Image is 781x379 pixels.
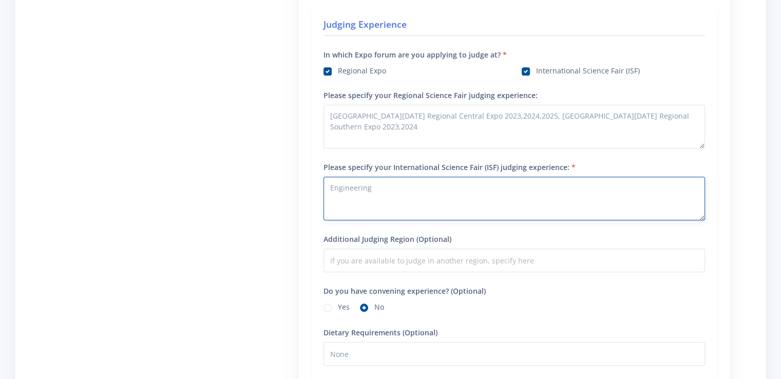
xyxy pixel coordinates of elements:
[323,249,705,272] input: If you are available to judge in another region, specify here
[338,301,350,310] label: Yes
[374,301,384,310] label: No
[323,342,705,366] input: Please specify any dietary requirements
[536,65,640,73] label: International Science Fair (ISF)
[323,49,507,60] label: In which Expo forum are you applying to judge at?
[323,17,705,36] h4: Judging Experience
[323,234,451,244] label: Additional Judging Region (Optional)
[323,162,576,173] label: Please specify your International Science Fair (ISF) judging experience:
[323,90,538,101] label: Please specify your Regional Science Fair judging experience:
[323,327,437,338] label: Dietary Requirements (Optional)
[338,65,386,73] label: Regional Expo
[323,286,486,296] label: Do you have convening experience? (Optional)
